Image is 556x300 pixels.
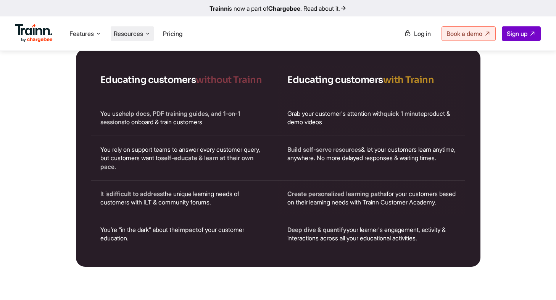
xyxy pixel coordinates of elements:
div: You rely on support teams to answer every customer query, but customers want to . [91,136,278,180]
span: impact [178,226,198,234]
div: Grab your customer's attention with product & demo videos [278,100,465,136]
h4: Educating customers [287,74,456,86]
b: Trainn [210,5,228,12]
iframe: Chat Widget [518,263,556,300]
span: Resources [114,29,143,38]
span: without Trainn [196,74,262,86]
div: You’re “in the dark” about the of your customer education. [91,216,278,252]
img: Trainn Logo [15,24,53,42]
span: with Trainn [383,74,434,86]
span: Sign up [507,30,527,37]
div: & let your customers learn anytime, anywhere. No more delayed responses & waiting times. [278,136,465,180]
span: self-educate & learn at their own pace [100,154,253,170]
span: Features [69,29,94,38]
a: Sign up [502,26,541,41]
span: Deep dive & quantify [287,226,346,234]
span: difficult to address [110,190,163,198]
div: for your customers based on their learning needs with Trainn Customer Academy. [278,180,465,216]
h4: Educating customers [100,74,269,86]
span: Book a demo [446,30,482,37]
span: Build self-serve resources [287,146,361,153]
div: You use to onboard & train customers [91,100,278,136]
div: your learner's engagement, activity & interactions across all your educational activities. [278,216,465,252]
b: Chargebee [268,5,300,12]
a: Book a demo [442,26,496,41]
span: Log in [414,30,431,37]
div: It is the unique learning needs of customers with ILT & community forums. [91,180,278,216]
span: help docs, PDF training guides, and 1-on-1 sessions [100,110,240,126]
a: Log in [400,27,435,41]
span: Create personalized learning paths [287,190,387,198]
a: Pricing [163,30,182,37]
span: quick 1 minute [384,110,424,117]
